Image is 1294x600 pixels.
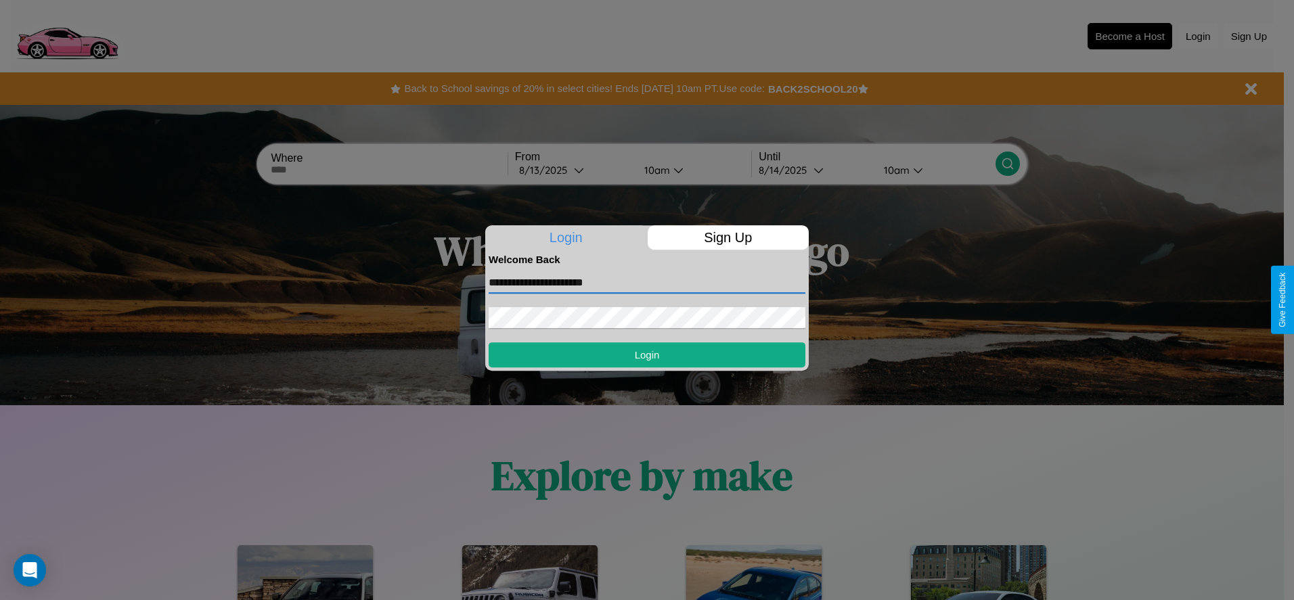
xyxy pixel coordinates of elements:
[14,554,46,586] div: Open Intercom Messenger
[489,254,805,265] h4: Welcome Back
[485,225,647,250] p: Login
[489,342,805,367] button: Login
[1278,273,1287,327] div: Give Feedback
[648,225,809,250] p: Sign Up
